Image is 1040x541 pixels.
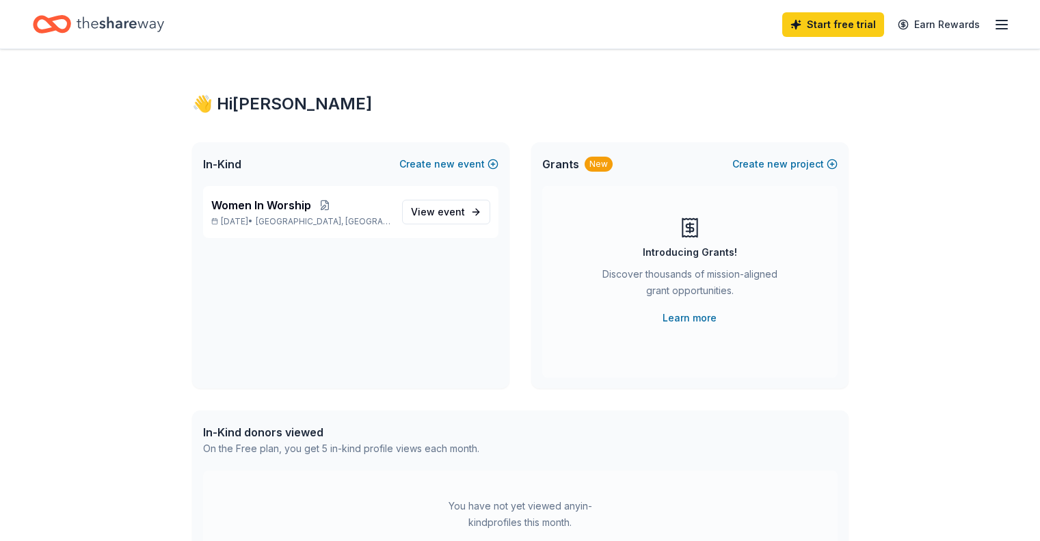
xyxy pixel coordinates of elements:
[203,156,241,172] span: In-Kind
[585,157,613,172] div: New
[782,12,884,37] a: Start free trial
[542,156,579,172] span: Grants
[192,93,849,115] div: 👋 Hi [PERSON_NAME]
[33,8,164,40] a: Home
[434,156,455,172] span: new
[211,216,391,227] p: [DATE] •
[767,156,788,172] span: new
[643,244,737,261] div: Introducing Grants!
[399,156,498,172] button: Createnewevent
[663,310,717,326] a: Learn more
[211,197,311,213] span: Women In Worship
[256,216,390,227] span: [GEOGRAPHIC_DATA], [GEOGRAPHIC_DATA]
[402,200,490,224] a: View event
[203,424,479,440] div: In-Kind donors viewed
[890,12,988,37] a: Earn Rewards
[597,266,783,304] div: Discover thousands of mission-aligned grant opportunities.
[203,440,479,457] div: On the Free plan, you get 5 in-kind profile views each month.
[411,204,465,220] span: View
[435,498,606,531] div: You have not yet viewed any in-kind profiles this month.
[438,206,465,217] span: event
[732,156,838,172] button: Createnewproject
